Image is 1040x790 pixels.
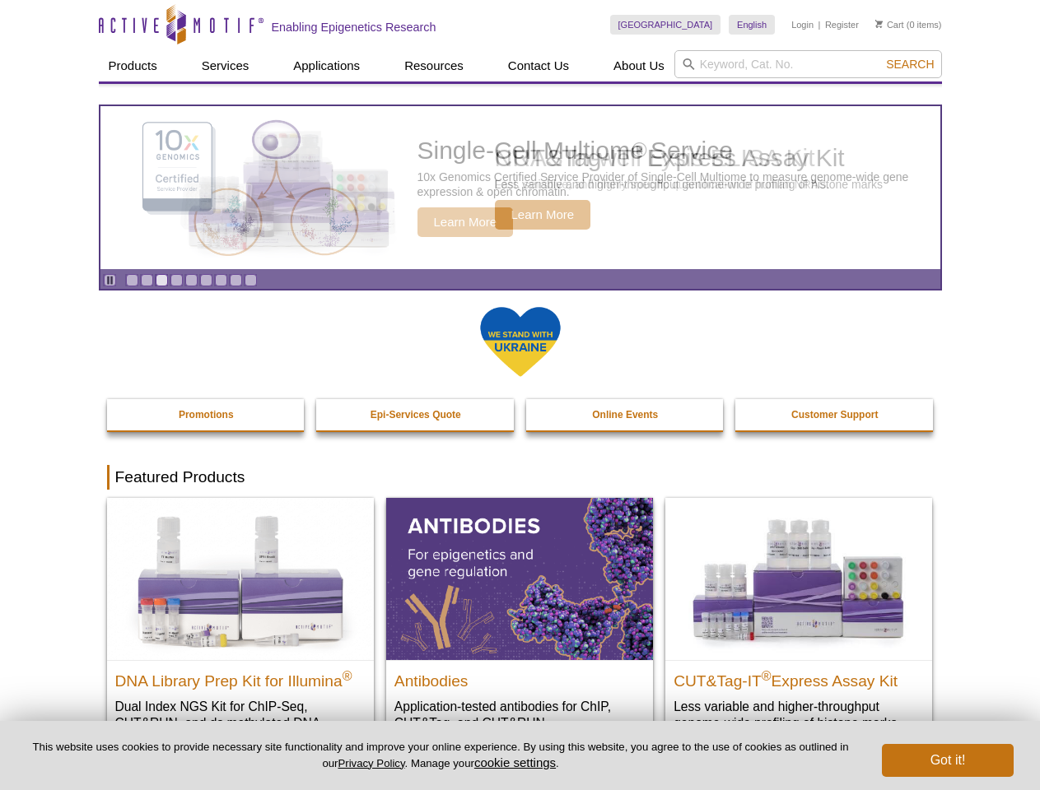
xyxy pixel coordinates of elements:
[107,465,934,490] h2: Featured Products
[791,409,878,421] strong: Customer Support
[371,409,461,421] strong: Epi-Services Quote
[394,698,645,732] p: Application-tested antibodies for ChIP, CUT&Tag, and CUT&RUN.
[592,409,658,421] strong: Online Events
[818,15,821,35] li: |
[185,274,198,286] a: Go to slide 5
[417,207,514,237] span: Learn More
[875,15,942,35] li: (0 items)
[179,409,234,421] strong: Promotions
[386,498,653,747] a: All Antibodies Antibodies Application-tested antibodies for ChIP, CUT&Tag, and CUT&RUN.
[107,498,374,764] a: DNA Library Prep Kit for Illumina DNA Library Prep Kit for Illumina® Dual Index NGS Kit for ChIP-...
[115,698,366,748] p: Dual Index NGS Kit for ChIP-Seq, CUT&RUN, and ds methylated DNA assays.
[665,498,932,747] a: CUT&Tag-IT® Express Assay Kit CUT&Tag-IT®Express Assay Kit Less variable and higher-throughput ge...
[338,757,404,769] a: Privacy Policy
[104,274,116,286] a: Toggle autoplay
[100,106,940,269] a: Single-Cell Multiome Service Single-Cell Multiome Service 10x Genomics Certified Service Provider...
[791,19,814,30] a: Login
[107,498,374,659] img: DNA Library Prep Kit for Illumina
[729,15,775,35] a: English
[115,665,366,690] h2: DNA Library Prep Kit for Illumina
[674,50,942,78] input: Keyword, Cat. No.
[674,698,924,732] p: Less variable and higher-throughput genome-wide profiling of histone marks​.
[343,668,352,682] sup: ®
[479,305,562,379] img: We Stand With Ukraine
[762,668,772,682] sup: ®
[283,50,370,81] a: Applications
[230,274,242,286] a: Go to slide 8
[674,665,924,690] h2: CUT&Tag-IT Express Assay Kit
[417,170,932,199] p: 10x Genomics Certified Service Provider of Single-Cell Multiome to measure genome-wide gene expre...
[26,740,855,771] p: This website uses cookies to provide necessary site functionality and improve your online experie...
[886,58,934,71] span: Search
[825,19,859,30] a: Register
[526,399,725,430] a: Online Events
[394,665,645,690] h2: Antibodies
[474,755,556,769] button: cookie settings
[156,274,168,286] a: Go to slide 3
[99,50,167,81] a: Products
[881,57,939,72] button: Search
[141,274,153,286] a: Go to slide 2
[272,20,436,35] h2: Enabling Epigenetics Research
[170,274,183,286] a: Go to slide 4
[875,20,883,28] img: Your Cart
[386,498,653,659] img: All Antibodies
[245,274,257,286] a: Go to slide 9
[417,138,932,163] h2: Single-Cell Multiome Service
[394,50,473,81] a: Resources
[316,399,515,430] a: Epi-Services Quote
[127,113,374,263] img: Single-Cell Multiome Service
[604,50,674,81] a: About Us
[192,50,259,81] a: Services
[126,274,138,286] a: Go to slide 1
[610,15,721,35] a: [GEOGRAPHIC_DATA]
[200,274,212,286] a: Go to slide 6
[875,19,904,30] a: Cart
[735,399,935,430] a: Customer Support
[498,50,579,81] a: Contact Us
[100,106,940,269] article: Single-Cell Multiome Service
[882,744,1014,777] button: Got it!
[665,498,932,659] img: CUT&Tag-IT® Express Assay Kit
[215,274,227,286] a: Go to slide 7
[107,399,306,430] a: Promotions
